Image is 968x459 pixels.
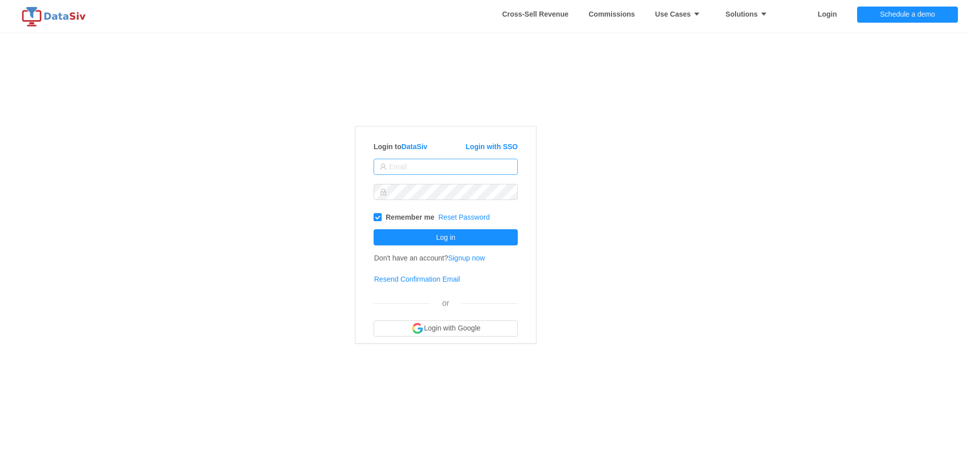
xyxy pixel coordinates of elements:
[466,143,518,151] a: Login with SSO
[691,11,700,18] i: icon: caret-down
[374,275,460,283] a: Resend Confirmation Email
[374,229,518,245] button: Log in
[374,320,518,337] button: Login with Google
[448,254,485,262] a: Signup now
[20,7,91,27] img: logo
[386,213,435,221] strong: Remember me
[374,247,486,269] td: Don't have an account?
[374,159,518,175] input: Email
[380,188,387,195] i: icon: lock
[725,10,772,18] strong: Solutions
[380,163,387,170] i: icon: user
[758,11,767,18] i: icon: caret-down
[442,299,449,307] span: or
[857,7,958,23] button: Schedule a demo
[401,143,427,151] a: DataSiv
[439,213,490,221] a: Reset Password
[374,143,428,151] strong: Login to
[655,10,705,18] strong: Use Cases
